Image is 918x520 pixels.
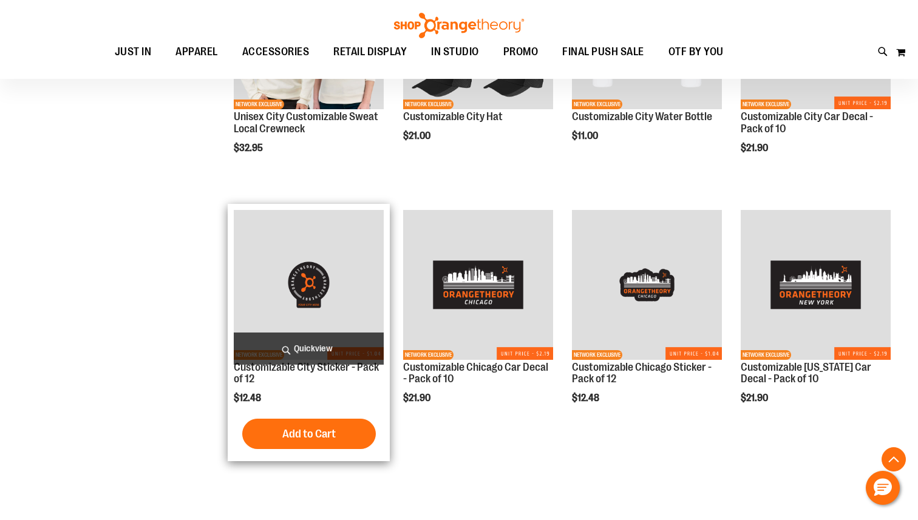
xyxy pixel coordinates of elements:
[333,38,407,66] span: RETAIL DISPLAY
[741,110,873,135] a: Customizable City Car Decal - Pack of 10
[403,350,454,360] span: NETWORK EXCLUSIVE
[403,210,553,360] img: Product image for Customizable Chicago Car Decal - 10 PK
[882,447,906,471] button: Back To Top
[175,38,218,66] span: APPAREL
[741,210,891,362] a: Product image for Customizable New York Car Decal - 10 PKNETWORK EXCLUSIVE
[562,38,644,66] span: FINAL PUSH SALE
[234,210,384,362] a: Product image for Customizable City Sticker - 12 PKNETWORK EXCLUSIVE
[741,210,891,360] img: Product image for Customizable New York Car Decal - 10 PK
[572,361,712,385] a: Customizable Chicago Sticker - Pack of 12
[866,471,900,505] button: Hello, have a question? Let’s chat.
[491,38,551,66] a: PROMO
[234,210,384,360] img: Product image for Customizable City Sticker - 12 PK
[741,100,791,109] span: NETWORK EXCLUSIVE
[403,393,432,404] span: $21.90
[234,361,379,385] a: Customizable City Sticker - Pack of 12
[242,419,376,449] button: Add to Cart
[431,38,479,66] span: IN STUDIO
[230,38,322,66] a: ACCESSORIES
[242,38,310,66] span: ACCESSORIES
[668,38,724,66] span: OTF BY YOU
[741,143,770,154] span: $21.90
[550,38,656,66] a: FINAL PUSH SALE
[741,350,791,360] span: NETWORK EXCLUSIVE
[282,427,336,441] span: Add to Cart
[392,13,526,38] img: Shop Orangetheory
[735,204,897,435] div: product
[228,204,390,462] div: product
[572,110,712,123] a: Customizable City Water Bottle
[163,38,230,66] a: APPAREL
[572,100,622,109] span: NETWORK EXCLUSIVE
[503,38,539,66] span: PROMO
[572,130,600,141] span: $11.00
[572,210,722,360] img: Product image for Customizable Chicago Sticker - 12 PK
[403,110,503,123] a: Customizable City Hat
[234,143,265,154] span: $32.95
[403,210,553,362] a: Product image for Customizable Chicago Car Decal - 10 PKNETWORK EXCLUSIVE
[419,38,491,66] a: IN STUDIO
[234,393,263,404] span: $12.48
[234,333,384,365] a: Quickview
[403,361,548,385] a: Customizable Chicago Car Decal - Pack of 10
[741,393,770,404] span: $21.90
[403,100,454,109] span: NETWORK EXCLUSIVE
[321,38,419,66] a: RETAIL DISPLAY
[572,210,722,362] a: Product image for Customizable Chicago Sticker - 12 PKNETWORK EXCLUSIVE
[572,393,601,404] span: $12.48
[234,110,378,135] a: Unisex City Customizable Sweat Local Crewneck
[234,100,284,109] span: NETWORK EXCLUSIVE
[566,204,728,435] div: product
[572,350,622,360] span: NETWORK EXCLUSIVE
[656,38,736,66] a: OTF BY YOU
[403,130,432,141] span: $21.00
[115,38,152,66] span: JUST IN
[103,38,164,66] a: JUST IN
[397,204,559,435] div: product
[741,361,871,385] a: Customizable [US_STATE] Car Decal - Pack of 10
